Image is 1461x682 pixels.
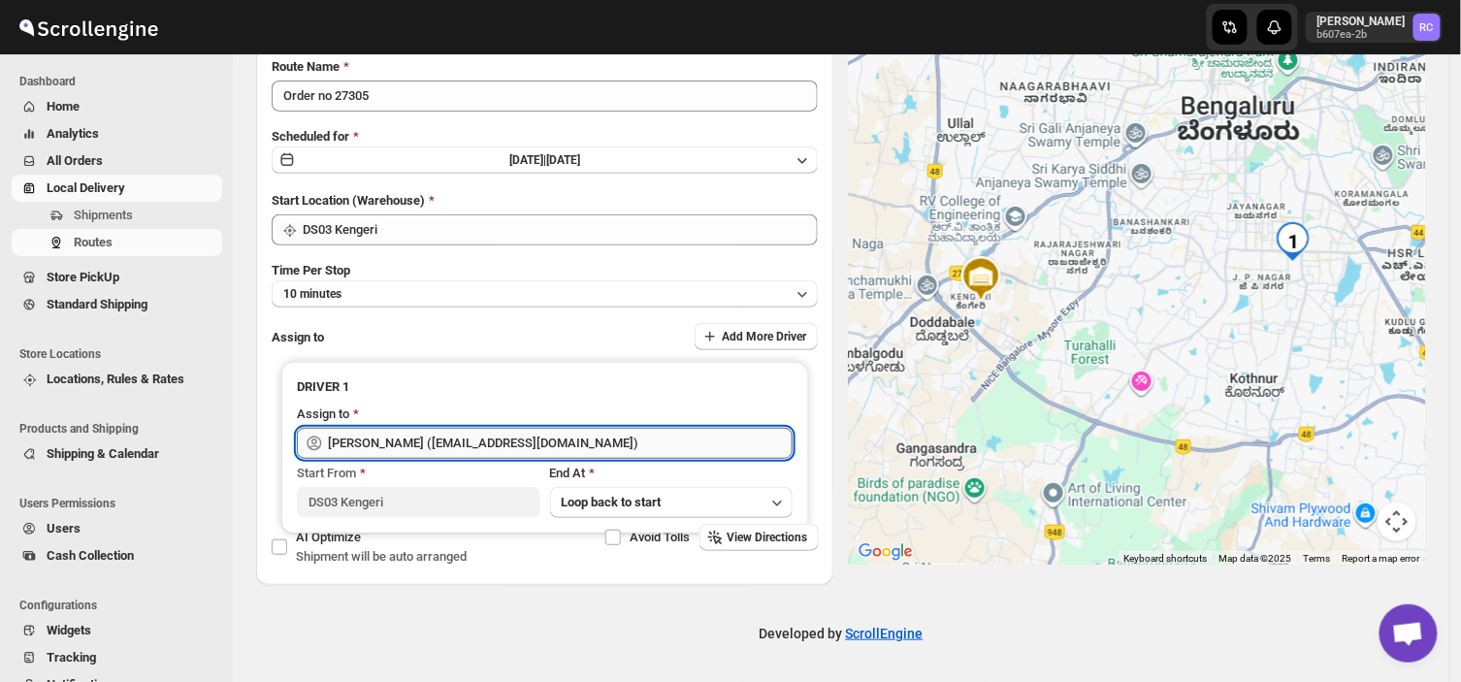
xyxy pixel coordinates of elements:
p: b607ea-2b [1317,29,1406,41]
span: Start Location (Warehouse) [272,193,425,208]
button: Home [12,93,222,120]
span: View Directions [727,530,807,545]
span: 10 minutes [283,286,341,302]
button: Analytics [12,120,222,147]
span: Users Permissions [19,496,223,511]
span: Local Delivery [47,180,125,195]
input: Search assignee [328,428,793,459]
span: Home [47,99,80,114]
span: Users [47,521,81,536]
a: Open chat [1380,604,1438,663]
span: Route Name [272,59,340,74]
span: Map data ©2025 [1219,553,1292,564]
span: Store PickUp [47,270,119,284]
span: Locations, Rules & Rates [47,372,184,386]
button: Loop back to start [550,487,793,518]
span: Configurations [19,598,223,613]
button: Routes [12,229,222,256]
button: Tracking [12,644,222,671]
span: Tracking [47,650,96,665]
img: ScrollEngine [16,3,161,51]
span: [DATE] | [509,153,546,167]
span: Time Per Stop [272,263,350,277]
button: User menu [1306,12,1443,43]
button: Map camera controls [1378,503,1416,541]
button: 10 minutes [272,280,818,308]
span: All Orders [47,153,103,168]
span: Assign to [272,330,324,344]
span: Routes [74,235,113,249]
span: Analytics [47,126,99,141]
div: All Route Options [256,42,833,585]
span: [DATE] [546,153,580,167]
span: Products and Shipping [19,421,223,437]
span: Dashboard [19,74,223,89]
span: Loop back to start [562,495,662,509]
a: ScrollEngine [846,626,924,641]
button: Cash Collection [12,542,222,569]
span: Scheduled for [272,129,349,144]
div: Assign to [297,405,349,424]
button: Widgets [12,617,222,644]
span: Cash Collection [47,548,134,563]
input: Eg: Bengaluru Route [272,81,818,112]
button: Keyboard shortcuts [1124,552,1208,566]
p: Developed by [760,624,924,643]
span: Store Locations [19,346,223,362]
button: [DATE]|[DATE] [272,146,818,174]
img: Google [854,539,918,565]
button: Locations, Rules & Rates [12,366,222,393]
h3: DRIVER 1 [297,377,793,397]
div: 1 [1274,222,1313,261]
span: Shipping & Calendar [47,446,159,461]
button: View Directions [699,524,819,551]
a: Open this area in Google Maps (opens a new window) [854,539,918,565]
p: [PERSON_NAME] [1317,14,1406,29]
span: Start From [297,466,356,480]
button: Users [12,515,222,542]
input: Search location [303,214,818,245]
button: Shipments [12,202,222,229]
a: Report a map error [1343,553,1420,564]
button: All Orders [12,147,222,175]
div: End At [550,464,793,483]
text: RC [1420,21,1434,34]
span: Standard Shipping [47,297,147,311]
button: Add More Driver [695,323,818,350]
span: Widgets [47,623,91,637]
span: Shipments [74,208,133,222]
span: Rahul Chopra [1413,14,1441,41]
button: Shipping & Calendar [12,440,222,468]
span: Add More Driver [722,329,806,344]
a: Terms (opens in new tab) [1304,553,1331,564]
